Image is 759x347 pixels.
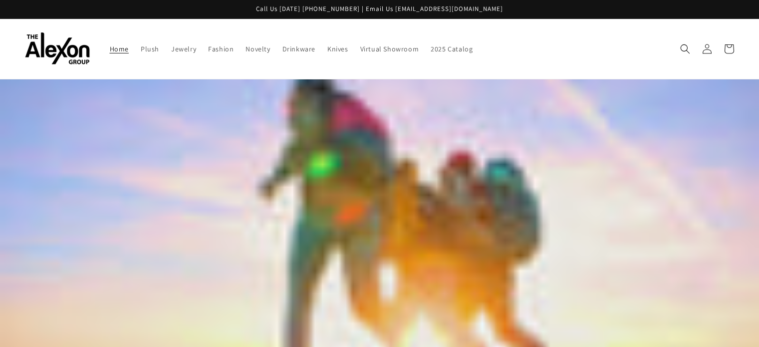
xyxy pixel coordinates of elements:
[202,38,240,59] a: Fashion
[110,44,129,53] span: Home
[321,38,354,59] a: Knives
[165,38,202,59] a: Jewelry
[171,44,196,53] span: Jewelry
[425,38,479,59] a: 2025 Catalog
[674,38,696,60] summary: Search
[282,44,315,53] span: Drinkware
[25,32,90,65] img: The Alexon Group
[431,44,473,53] span: 2025 Catalog
[276,38,321,59] a: Drinkware
[104,38,135,59] a: Home
[135,38,165,59] a: Plush
[246,44,270,53] span: Novelty
[240,38,276,59] a: Novelty
[354,38,425,59] a: Virtual Showroom
[141,44,159,53] span: Plush
[208,44,234,53] span: Fashion
[327,44,348,53] span: Knives
[360,44,419,53] span: Virtual Showroom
